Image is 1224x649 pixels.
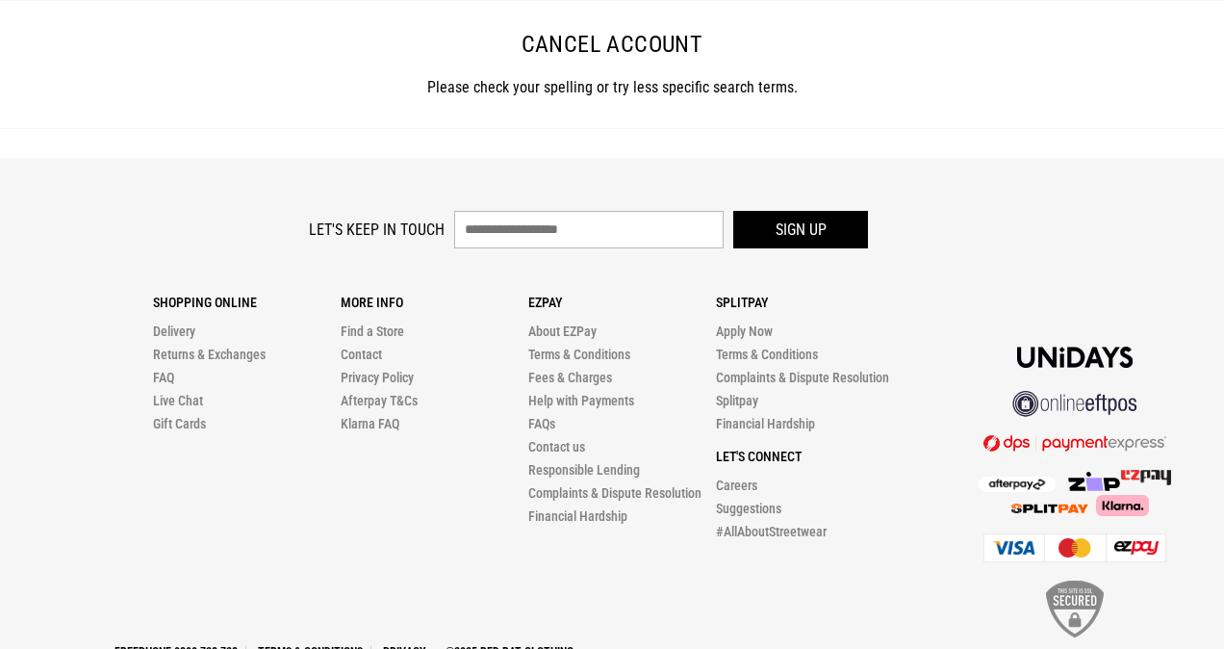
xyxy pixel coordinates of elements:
button: Sign up [733,211,868,248]
a: Gift Cards [153,416,206,431]
a: Fees & Charges [528,370,612,385]
p: Let's Connect [716,449,904,464]
a: Splitpay [716,393,758,408]
a: Responsible Lending [528,462,640,478]
a: Financial Hardship [528,508,627,524]
a: Help with Payments [528,393,634,408]
a: Terms & Conditions [528,347,630,362]
img: Splitpay [1121,470,1171,485]
p: Splitpay [716,295,904,310]
p: Ezpay [528,295,716,310]
a: #AllAboutStreetwear [716,524,827,539]
img: Zip [1067,472,1121,491]
a: Careers [716,478,757,493]
h1: cancel account [15,30,1209,61]
p: Shopping Online [153,295,341,310]
a: Complaints & Dispute Resolution [716,370,889,385]
img: Cards [983,533,1166,562]
a: Suggestions [716,501,781,516]
a: Afterpay T&Cs [341,393,418,408]
a: Find a Store [341,324,404,339]
a: FAQ [153,370,174,385]
label: Let's keep in touch [309,221,445,239]
a: Financial Hardship [716,416,815,431]
img: SSL [1046,581,1104,637]
a: FAQs [528,416,555,431]
img: DPS [983,434,1166,452]
a: Privacy Policy [341,370,414,385]
img: Afterpay [979,477,1056,492]
a: Apply Now [716,324,773,339]
a: Complaints & Dispute Resolution [528,485,701,501]
img: Splitpay [1011,504,1088,513]
img: Unidays [1017,347,1133,368]
a: Contact us [528,439,585,454]
a: Delivery [153,324,195,339]
h4: Please check your spelling or try less specific search terms. [15,76,1209,99]
a: Klarna FAQ [341,416,399,431]
a: Returns & Exchanges [153,347,266,362]
a: Terms & Conditions [716,347,818,362]
a: Contact [341,347,382,362]
p: More Info [341,295,528,310]
img: online eftpos [1012,391,1137,417]
a: Live Chat [153,393,203,408]
img: Klarna [1088,495,1149,516]
a: About EZPay [528,324,597,339]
